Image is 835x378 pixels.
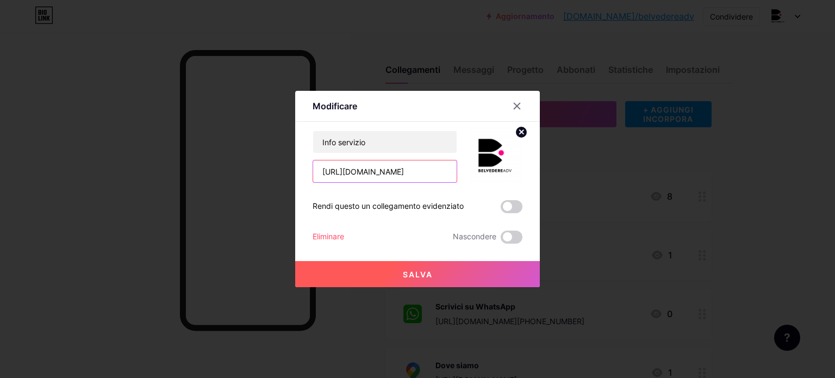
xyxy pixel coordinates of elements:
[313,131,457,153] input: Titolo
[403,270,433,279] font: Salva
[295,261,540,287] button: Salva
[313,101,357,111] font: Modificare
[313,160,457,182] input: URL
[470,131,522,183] img: link_thumbnail
[313,232,344,241] font: Eliminare
[313,201,464,210] font: Rendi questo un collegamento evidenziato
[453,232,496,241] font: Nascondere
